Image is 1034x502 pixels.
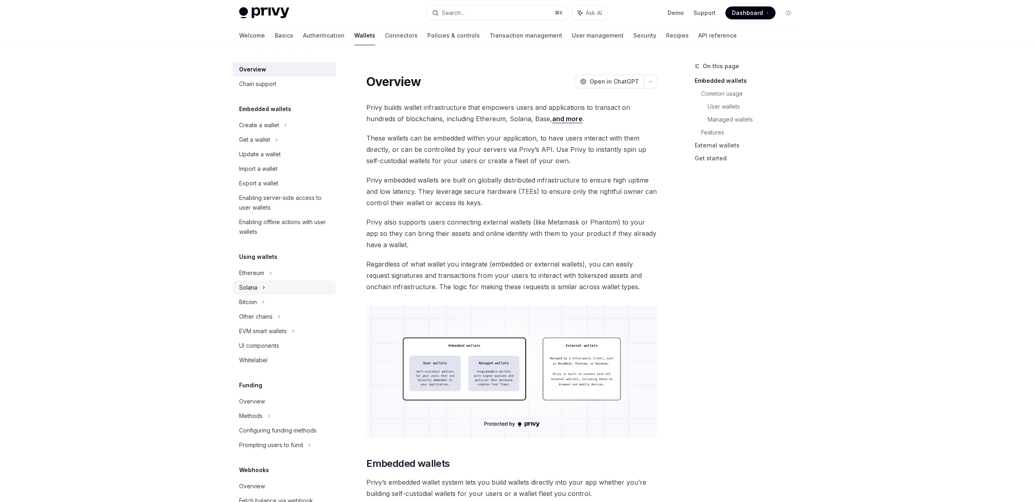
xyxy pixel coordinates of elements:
[239,312,273,321] div: Other chains
[366,457,450,470] span: Embedded wallets
[239,217,331,237] div: Enabling offline actions with user wallets
[586,9,602,17] span: Ask AI
[239,355,267,365] div: Whitelabel
[233,77,336,91] a: Chain support
[708,100,801,113] a: User wallets
[239,465,269,475] h5: Webhooks
[233,176,336,191] a: Export a wallet
[239,440,303,450] div: Prompting users to fund
[354,26,375,45] a: Wallets
[366,477,658,499] span: Privy’s embedded wallet system lets you build wallets directly into your app whether you’re build...
[239,326,287,336] div: EVM smart wallets
[239,7,289,19] img: light logo
[239,120,279,130] div: Create a wallet
[239,179,278,188] div: Export a wallet
[442,8,464,18] div: Search...
[233,62,336,77] a: Overview
[633,26,656,45] a: Security
[239,297,257,307] div: Bitcoin
[275,26,293,45] a: Basics
[366,102,658,124] span: Privy builds wallet infrastructure that empowers users and applications to transact on hundreds o...
[701,126,801,139] a: Features
[572,26,624,45] a: User management
[590,78,639,86] span: Open in ChatGPT
[666,26,689,45] a: Recipes
[239,135,270,145] div: Get a wallet
[366,216,658,250] span: Privy also supports users connecting external wallets (like Metamask or Phantom) to your app so t...
[239,411,263,421] div: Methods
[239,104,291,114] h5: Embedded wallets
[366,74,421,89] h1: Overview
[239,79,276,89] div: Chain support
[233,423,336,438] a: Configuring funding methods
[239,268,264,278] div: Ethereum
[239,426,317,435] div: Configuring funding methods
[233,191,336,215] a: Enabling server-side access to user wallets
[782,6,795,19] button: Toggle dark mode
[703,61,739,71] span: On this page
[698,26,737,45] a: API reference
[239,397,265,406] div: Overview
[725,6,775,19] a: Dashboard
[427,26,480,45] a: Policies & controls
[233,338,336,353] a: UI components
[694,9,716,17] a: Support
[239,26,265,45] a: Welcome
[233,479,336,494] a: Overview
[695,152,801,165] a: Get started
[239,164,277,174] div: Import a wallet
[239,341,279,351] div: UI components
[575,75,644,88] button: Open in ChatGPT
[366,174,658,208] span: Privy embedded wallets are built on globally distributed infrastructure to ensure high uptime and...
[552,115,582,123] a: and more
[239,149,281,159] div: Update a wallet
[385,26,418,45] a: Connectors
[732,9,763,17] span: Dashboard
[233,215,336,239] a: Enabling offline actions with user wallets
[233,147,336,162] a: Update a wallet
[366,132,658,166] span: These wallets can be embedded within your application, to have users interact with them directly,...
[695,139,801,152] a: External wallets
[239,65,266,74] div: Overview
[239,283,257,292] div: Solana
[668,9,684,17] a: Demo
[239,252,277,262] h5: Using wallets
[708,113,801,126] a: Managed wallets
[701,87,801,100] a: Common usage
[303,26,345,45] a: Authentication
[233,162,336,176] a: Import a wallet
[572,6,607,20] button: Ask AI
[239,481,265,491] div: Overview
[490,26,562,45] a: Transaction management
[427,6,568,20] button: Search...⌘K
[233,353,336,368] a: Whitelabel
[555,10,563,16] span: ⌘ K
[239,193,331,212] div: Enabling server-side access to user wallets
[233,394,336,409] a: Overview
[695,74,801,87] a: Embedded wallets
[366,305,658,438] img: images/walletoverview.png
[366,258,658,292] span: Regardless of what wallet you integrate (embedded or external wallets), you can easily request si...
[239,380,262,390] h5: Funding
